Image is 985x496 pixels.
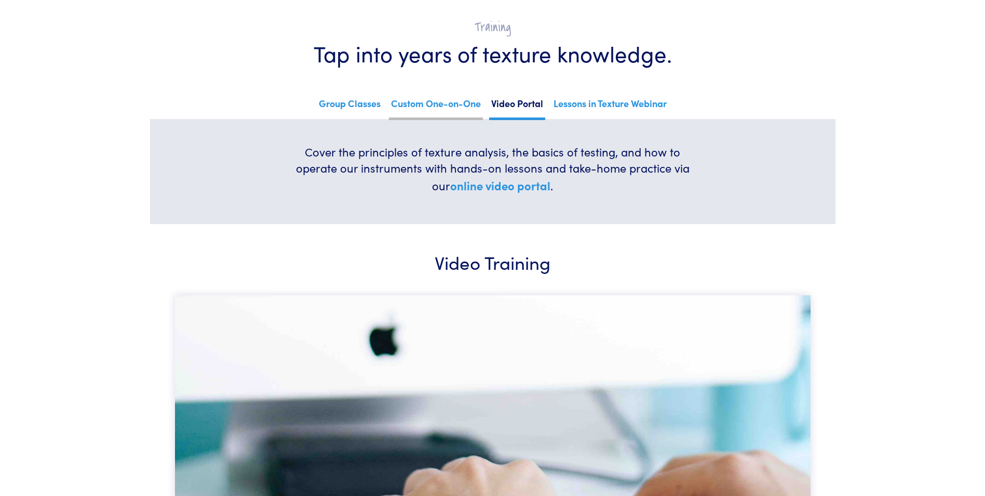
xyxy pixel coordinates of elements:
h3: Video Training [181,249,804,275]
h6: Cover the principles of texture analysis, the basics of testing, and how to operate our instrumen... [287,144,698,195]
a: Lessons in Texture Webinar [551,95,669,118]
h1: Tap into years of texture knowledge. [181,40,804,67]
a: online video portal [450,177,550,193]
a: Group Classes [317,95,383,118]
h2: Training [181,19,804,35]
a: Custom One-on-One [389,95,483,120]
a: Video Portal [489,95,545,120]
